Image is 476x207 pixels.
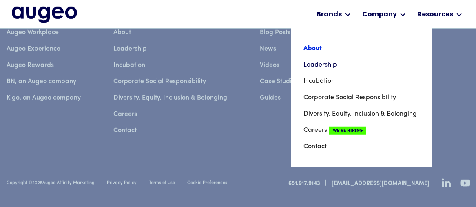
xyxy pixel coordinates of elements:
a: Incubation [303,73,420,89]
span: We're Hiring [329,127,366,135]
nav: Company [291,28,432,167]
a: Corporate Social Responsibility [303,89,420,106]
a: CareersWe're Hiring [303,122,420,138]
a: Contact [303,138,420,155]
a: About [303,40,420,57]
div: Resources [417,10,453,20]
img: Augeo's full logo in midnight blue. [12,7,77,23]
div: Brands [317,10,342,20]
a: home [12,7,77,23]
div: Company [362,10,397,20]
a: Diversity, Equity, Inclusion & Belonging [303,106,420,122]
a: Leadership [303,57,420,73]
